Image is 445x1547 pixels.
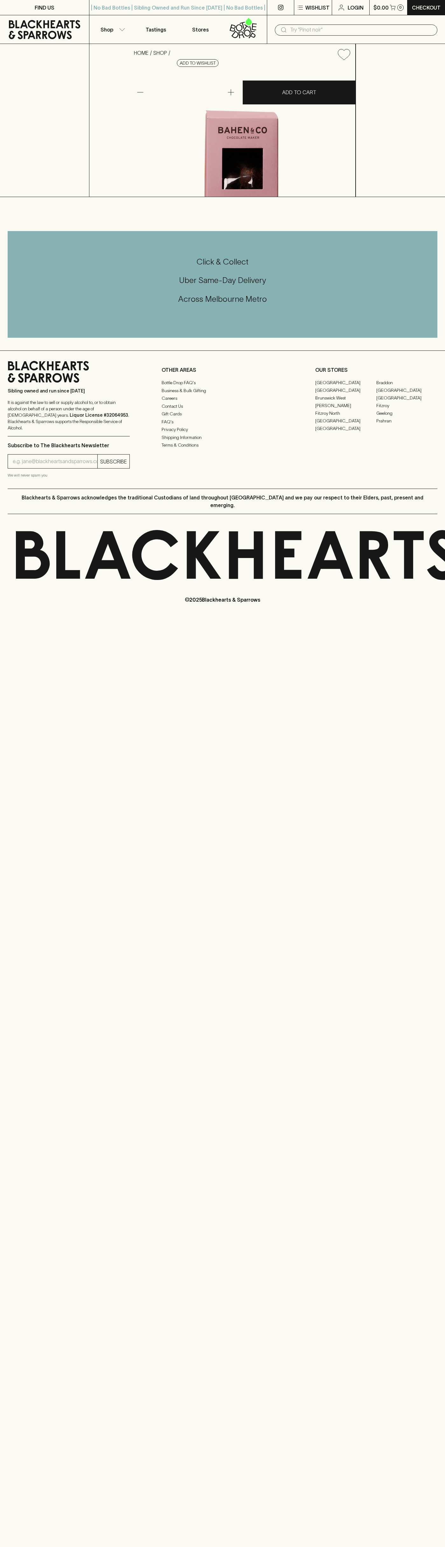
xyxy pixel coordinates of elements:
[315,402,376,409] a: [PERSON_NAME]
[305,4,330,11] p: Wishlist
[162,434,284,441] a: Shipping Information
[129,65,355,197] img: 77704.png
[8,275,437,286] h5: Uber Same-Day Delivery
[162,410,284,418] a: Gift Cards
[376,386,437,394] a: [GEOGRAPHIC_DATA]
[162,418,284,426] a: FAQ's
[162,379,284,387] a: Bottle Drop FAQ's
[315,379,376,386] a: [GEOGRAPHIC_DATA]
[162,395,284,402] a: Careers
[315,386,376,394] a: [GEOGRAPHIC_DATA]
[348,4,364,11] p: Login
[100,458,127,465] p: SUBSCRIBE
[12,494,433,509] p: Blackhearts & Sparrows acknowledges the traditional Custodians of land throughout [GEOGRAPHIC_DAT...
[376,409,437,417] a: Geelong
[8,388,130,394] p: Sibling owned and run since [DATE]
[8,441,130,449] p: Subscribe to The Blackhearts Newsletter
[89,15,134,44] button: Shop
[335,46,353,63] button: Add to wishlist
[282,88,316,96] p: ADD TO CART
[13,456,97,467] input: e.g. jane@blackheartsandsparrows.com.au
[8,231,437,338] div: Call to action block
[290,25,432,35] input: Try "Pinot noir"
[146,26,166,33] p: Tastings
[101,26,113,33] p: Shop
[178,15,223,44] a: Stores
[315,417,376,425] a: [GEOGRAPHIC_DATA]
[315,366,437,374] p: OUR STORES
[177,59,219,67] button: Add to wishlist
[399,6,402,9] p: 0
[162,402,284,410] a: Contact Us
[8,399,130,431] p: It is against the law to sell or supply alcohol to, or to obtain alcohol on behalf of a person un...
[8,472,130,478] p: We will never spam you
[35,4,54,11] p: FIND US
[162,441,284,449] a: Terms & Conditions
[376,402,437,409] a: Fitzroy
[315,425,376,432] a: [GEOGRAPHIC_DATA]
[8,257,437,267] h5: Click & Collect
[243,81,356,104] button: ADD TO CART
[315,394,376,402] a: Brunswick West
[162,366,284,374] p: OTHER AREAS
[98,455,129,468] button: SUBSCRIBE
[192,26,209,33] p: Stores
[70,413,128,418] strong: Liquor License #32064953
[315,409,376,417] a: Fitzroy North
[412,4,441,11] p: Checkout
[134,50,149,56] a: HOME
[153,50,167,56] a: SHOP
[376,394,437,402] a: [GEOGRAPHIC_DATA]
[134,15,178,44] a: Tastings
[162,387,284,394] a: Business & Bulk Gifting
[376,417,437,425] a: Prahran
[162,426,284,434] a: Privacy Policy
[8,294,437,304] h5: Across Melbourne Metro
[373,4,389,11] p: $0.00
[376,379,437,386] a: Braddon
